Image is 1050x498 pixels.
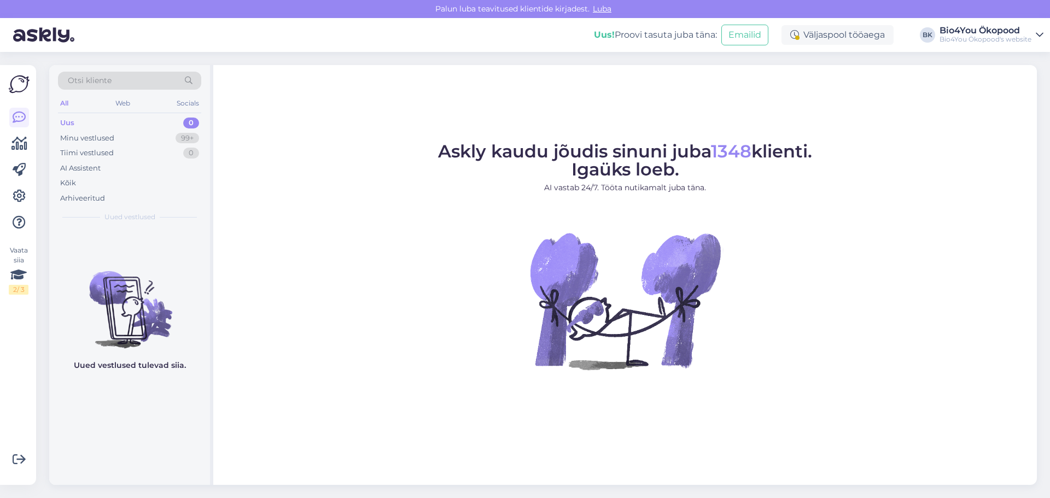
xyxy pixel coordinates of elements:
[113,96,132,110] div: Web
[60,148,114,159] div: Tiimi vestlused
[940,26,1043,44] a: Bio4You ÖkopoodBio4You Ökopood's website
[183,148,199,159] div: 0
[711,140,751,162] span: 1348
[721,25,768,45] button: Emailid
[58,96,71,110] div: All
[60,193,105,204] div: Arhiveeritud
[60,163,101,174] div: AI Assistent
[49,251,210,350] img: No chats
[940,26,1031,35] div: Bio4You Ökopood
[174,96,201,110] div: Socials
[74,360,186,371] p: Uued vestlused tulevad siia.
[176,133,199,144] div: 99+
[60,178,76,189] div: Kõik
[940,35,1031,44] div: Bio4You Ökopood's website
[183,118,199,128] div: 0
[594,28,717,42] div: Proovi tasuta juba täna:
[104,212,155,222] span: Uued vestlused
[781,25,894,45] div: Väljaspool tööaega
[438,182,812,194] p: AI vastab 24/7. Tööta nutikamalt juba täna.
[527,202,724,399] img: No Chat active
[590,4,615,14] span: Luba
[594,30,615,40] b: Uus!
[68,75,112,86] span: Otsi kliente
[9,285,28,295] div: 2 / 3
[9,74,30,95] img: Askly Logo
[920,27,935,43] div: BK
[60,133,114,144] div: Minu vestlused
[60,118,74,128] div: Uus
[438,140,812,180] span: Askly kaudu jõudis sinuni juba klienti. Igaüks loeb.
[9,245,28,295] div: Vaata siia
